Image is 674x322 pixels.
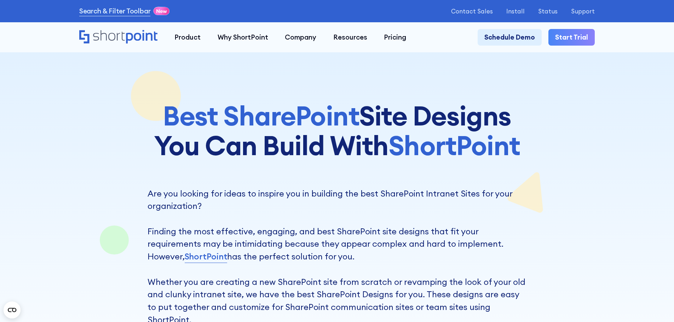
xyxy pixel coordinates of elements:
[325,29,376,46] a: Resources
[4,301,21,318] button: Open CMP widget
[174,32,201,42] div: Product
[478,29,542,46] a: Schedule Demo
[79,30,157,45] a: Home
[209,29,277,46] a: Why ShortPoint
[388,128,520,162] span: ShortPoint
[185,250,227,263] a: ShortPoint
[548,29,595,46] a: Start Trial
[163,99,359,133] span: Best SharePoint
[333,32,367,42] div: Resources
[376,29,415,46] a: Pricing
[639,288,674,322] div: Chatwidget
[79,6,151,16] a: Search & Filter Toolbar
[285,32,316,42] div: Company
[538,8,558,14] a: Status
[218,32,268,42] div: Why ShortPoint
[384,32,406,42] div: Pricing
[506,8,525,14] a: Install
[639,288,674,322] iframe: Chat Widget
[451,8,493,14] a: Contact Sales
[166,29,209,46] a: Product
[276,29,325,46] a: Company
[148,101,527,160] h1: Site Designs You Can Build With
[571,8,595,14] a: Support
